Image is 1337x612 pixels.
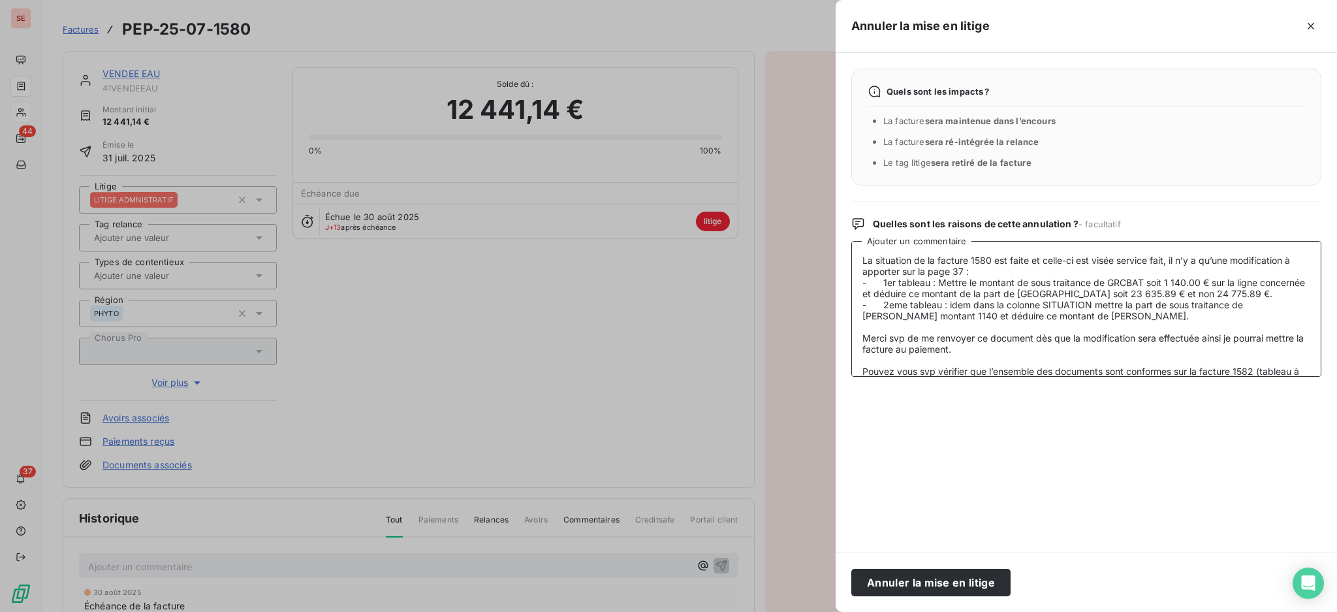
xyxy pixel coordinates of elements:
[887,86,990,97] span: Quels sont les impacts ?
[851,241,1321,377] textarea: La situation de la facture 1580 est faite et celle-ci est visée service fait, il n’y a qu’une mod...
[883,137,1039,147] span: La facture
[1293,568,1324,599] div: Open Intercom Messenger
[883,116,1056,126] span: La facture
[883,157,1031,168] span: Le tag litige
[925,116,1056,126] span: sera maintenue dans l’encours
[873,217,1121,231] span: Quelles sont les raisons de cette annulation ?
[925,137,1039,147] span: sera ré-intégrée la relance
[851,569,1011,596] button: Annuler la mise en litige
[851,17,990,35] h5: Annuler la mise en litige
[1078,219,1121,229] span: - facultatif
[931,157,1031,168] span: sera retiré de la facture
